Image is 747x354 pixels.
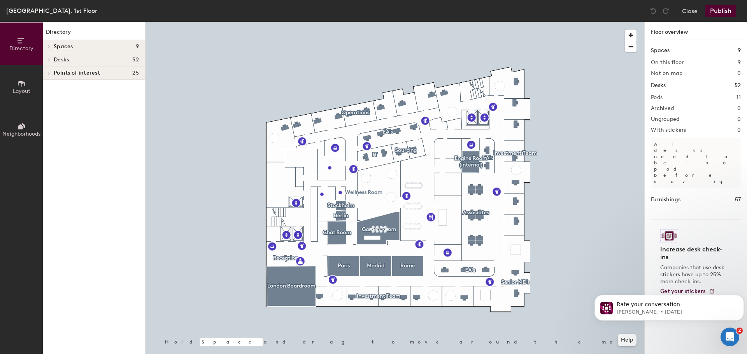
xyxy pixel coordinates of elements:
button: Publish [705,5,736,17]
span: 52 [132,57,139,63]
h2: With stickers [651,127,686,133]
h2: Ungrouped [651,116,680,122]
div: [GEOGRAPHIC_DATA], 1st Floor [6,6,97,16]
h2: On this floor [651,59,684,66]
h1: Desks [651,81,666,90]
h1: Directory [43,28,145,40]
button: Help [618,334,637,346]
h2: 0 [737,105,741,112]
h2: 11 [736,94,741,101]
span: Points of interest [54,70,100,76]
h2: 0 [737,127,741,133]
h4: Increase desk check-ins [660,246,727,261]
h1: Furnishings [651,195,680,204]
h1: Floor overview [645,22,747,40]
h1: 9 [738,46,741,55]
h2: Archived [651,105,674,112]
h2: 0 [737,116,741,122]
span: 9 [136,44,139,50]
button: Close [682,5,698,17]
img: Undo [649,7,657,15]
h2: 9 [738,59,741,66]
img: Redo [662,7,670,15]
p: All desks need to be in a pod before saving [651,138,741,188]
h2: Pods [651,94,663,101]
iframe: Intercom live chat [721,328,739,346]
span: Layout [13,88,30,94]
span: Neighborhoods [2,131,40,137]
span: 2 [736,328,743,334]
h1: Spaces [651,46,670,55]
p: Companies that use desk stickers have up to 25% more check-ins. [660,264,727,285]
h2: 0 [737,70,741,77]
h1: 57 [735,195,741,204]
span: Directory [9,45,33,52]
span: Desks [54,57,69,63]
h1: 52 [735,81,741,90]
img: Sticker logo [660,229,678,242]
h2: Not on map [651,70,682,77]
span: Spaces [54,44,73,50]
iframe: Intercom notifications message [591,279,747,333]
span: 25 [132,70,139,76]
